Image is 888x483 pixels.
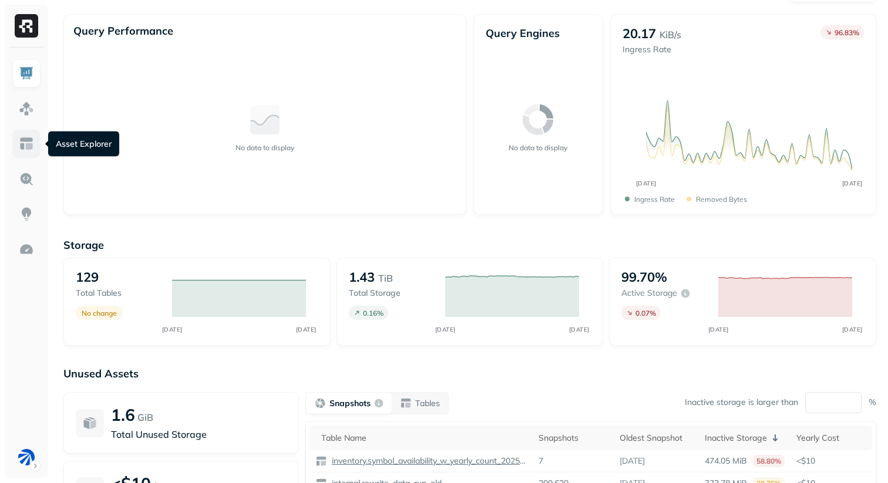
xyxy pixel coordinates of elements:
div: Oldest Snapshot [620,433,693,444]
p: 96.83 % [835,28,859,37]
tspan: [DATE] [635,180,656,187]
img: Dashboard [19,66,34,81]
p: 474.05 MiB [705,455,747,467]
tspan: [DATE] [708,326,728,333]
p: <$10 [796,455,866,467]
p: GiB [137,410,153,424]
tspan: [DATE] [842,180,862,187]
p: [DATE] [620,455,645,467]
img: table [315,455,327,467]
tspan: [DATE] [569,326,590,333]
p: No data to display [236,143,294,152]
p: Ingress Rate [634,195,675,204]
p: Inactive Storage [705,433,767,444]
p: No data to display [509,143,567,152]
p: Inactive storage is larger than [685,397,798,408]
p: 0.16 % [363,309,384,318]
p: 99.70% [621,269,667,285]
div: Snapshots [539,433,608,444]
p: Ingress Rate [623,44,681,55]
div: Asset Explorer [48,131,119,157]
img: Asset Explorer [19,136,34,151]
p: 7 [539,455,543,467]
p: Active storage [621,288,677,299]
p: inventory.symbol_availability_w_yearly_count_20250710 [329,455,527,467]
p: 20.17 [623,25,656,42]
p: 58.80% [753,455,785,467]
p: 129 [76,269,99,285]
tspan: [DATE] [842,326,862,333]
p: Tables [415,398,440,409]
p: Snapshots [329,398,371,409]
img: Query Explorer [19,171,34,187]
p: 1.6 [111,404,135,425]
p: % [869,397,876,408]
p: TiB [378,271,393,285]
p: Total tables [76,288,160,299]
p: Query Performance [73,24,173,38]
p: Removed bytes [696,195,747,204]
img: Optimization [19,242,34,257]
div: Table Name [321,433,527,444]
tspan: [DATE] [435,326,456,333]
p: Total Unused Storage [111,427,286,441]
img: Insights [19,207,34,222]
img: Ryft [15,14,38,38]
p: Unused Assets [63,367,876,380]
img: BAM [18,449,35,465]
p: 1.43 [349,269,375,285]
img: Assets [19,101,34,116]
tspan: [DATE] [296,326,317,333]
div: Yearly Cost [796,433,866,444]
p: Storage [63,238,876,252]
p: No change [82,309,117,318]
p: 0.07 % [635,309,656,318]
a: inventory.symbol_availability_w_yearly_count_20250710 [327,455,527,467]
tspan: [DATE] [162,326,183,333]
p: Total storage [349,288,433,299]
p: Query Engines [486,26,591,40]
p: KiB/s [660,28,681,42]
